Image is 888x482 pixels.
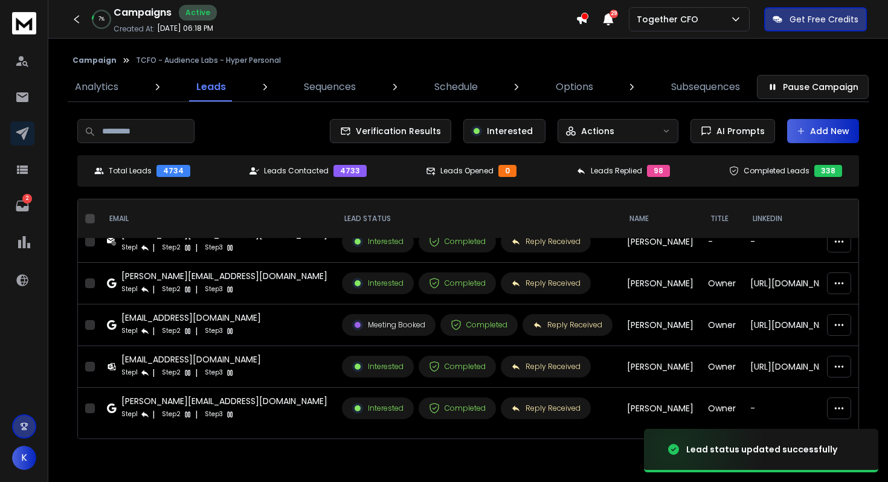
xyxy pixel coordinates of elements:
[157,24,213,33] p: [DATE] 06:18 PM
[581,125,614,137] p: Actions
[701,346,743,388] td: Owner
[533,320,602,330] div: Reply Received
[335,199,620,239] th: LEAD STATUS
[297,72,363,101] a: Sequences
[686,443,837,455] div: Lead status updated successfully
[152,367,155,379] p: |
[743,199,849,239] th: LinkedIn
[121,367,138,379] p: Step 1
[68,72,126,101] a: Analytics
[701,388,743,429] td: Owner
[487,125,533,137] p: Interested
[511,237,581,246] div: Reply Received
[757,75,869,99] button: Pause Campaign
[743,221,849,263] td: -
[814,165,842,177] div: 338
[610,10,618,18] span: 29
[451,320,507,330] div: Completed
[498,165,516,177] div: 0
[98,16,105,23] p: 7 %
[205,242,223,254] p: Step 3
[114,24,155,34] p: Created At:
[743,346,849,388] td: [URL][DOMAIN_NAME]
[744,166,809,176] p: Completed Leads
[205,408,223,420] p: Step 3
[440,166,494,176] p: Leads Opened
[712,125,765,137] span: AI Prompts
[152,283,155,295] p: |
[162,367,181,379] p: Step 2
[351,125,441,137] span: Verification Results
[100,199,335,239] th: EMAIL
[136,56,281,65] p: TCFO - Audience Labs - Hyper Personal
[511,403,581,413] div: Reply Received
[701,304,743,346] td: Owner
[162,242,181,254] p: Step 2
[196,80,226,94] p: Leads
[352,320,425,330] div: Meeting Booked
[620,388,701,429] td: [PERSON_NAME]
[427,72,485,101] a: Schedule
[620,221,701,263] td: [PERSON_NAME]
[690,119,775,143] button: AI Prompts
[22,194,32,204] p: 2
[333,165,367,177] div: 4733
[664,72,747,101] a: Subsequences
[75,80,118,94] p: Analytics
[162,325,181,337] p: Step 2
[152,242,155,254] p: |
[330,119,451,143] button: Verification Results
[511,278,581,288] div: Reply Received
[701,263,743,304] td: Owner
[195,367,198,379] p: |
[352,403,404,414] div: Interested
[556,80,593,94] p: Options
[429,403,486,414] div: Completed
[790,13,858,25] p: Get Free Credits
[701,199,743,239] th: title
[511,362,581,371] div: Reply Received
[10,194,34,218] a: 2
[429,236,486,247] div: Completed
[109,166,152,176] p: Total Leads
[671,80,740,94] p: Subsequences
[787,119,859,143] button: Add New
[352,278,404,289] div: Interested
[205,367,223,379] p: Step 3
[352,236,404,247] div: Interested
[152,325,155,337] p: |
[12,12,36,34] img: logo
[304,80,356,94] p: Sequences
[121,325,138,337] p: Step 1
[429,278,486,289] div: Completed
[743,304,849,346] td: [URL][DOMAIN_NAME][PERSON_NAME]
[121,283,138,295] p: Step 1
[743,388,849,429] td: -
[156,165,190,177] div: 4734
[429,361,486,372] div: Completed
[205,325,223,337] p: Step 3
[549,72,600,101] a: Options
[121,353,261,365] div: [EMAIL_ADDRESS][DOMAIN_NAME]
[620,346,701,388] td: [PERSON_NAME]
[12,446,36,470] button: K
[620,199,701,239] th: NAME
[195,325,198,337] p: |
[121,242,138,254] p: Step 1
[264,166,329,176] p: Leads Contacted
[591,166,642,176] p: Leads Replied
[195,408,198,420] p: |
[434,80,478,94] p: Schedule
[72,56,117,65] button: Campaign
[121,408,138,420] p: Step 1
[195,283,198,295] p: |
[647,165,670,177] div: 98
[620,263,701,304] td: [PERSON_NAME]
[121,270,327,282] div: [PERSON_NAME][EMAIL_ADDRESS][DOMAIN_NAME]
[162,283,181,295] p: Step 2
[152,408,155,420] p: |
[743,263,849,304] td: [URL][DOMAIN_NAME][PERSON_NAME]
[121,395,327,407] div: [PERSON_NAME][EMAIL_ADDRESS][DOMAIN_NAME]
[114,5,172,20] h1: Campaigns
